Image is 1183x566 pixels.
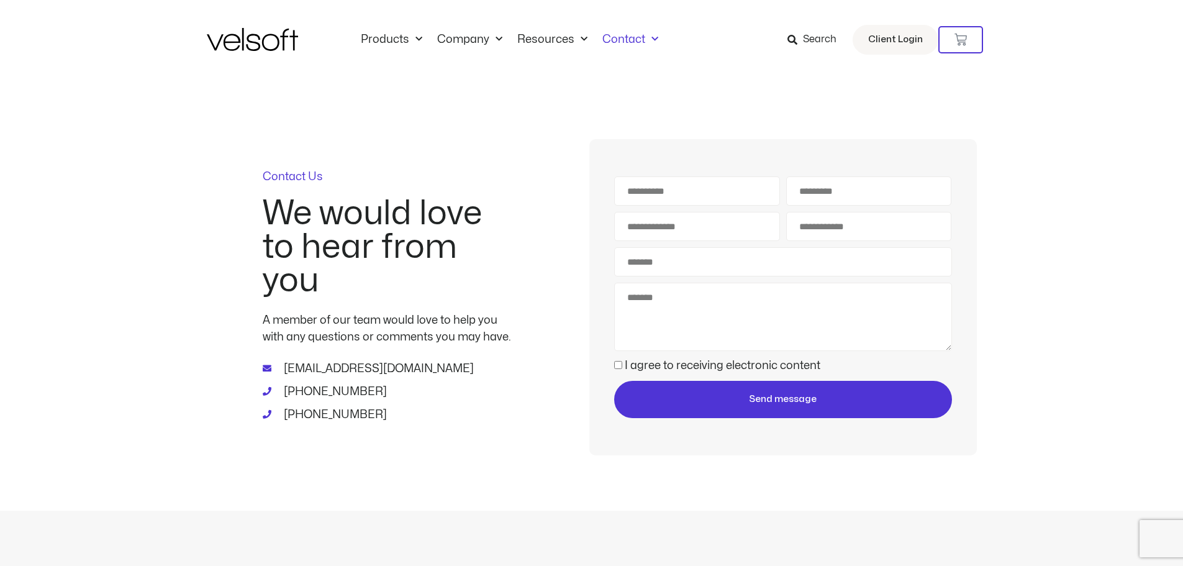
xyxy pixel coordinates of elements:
[263,312,511,345] p: A member of our team would love to help you with any questions or comments you may have.
[868,32,923,48] span: Client Login
[281,406,387,423] span: [PHONE_NUMBER]
[281,360,474,377] span: [EMAIL_ADDRESS][DOMAIN_NAME]
[263,197,511,298] h2: We would love to hear from you
[430,33,510,47] a: CompanyMenu Toggle
[853,25,938,55] a: Client Login
[353,33,666,47] nav: Menu
[353,33,430,47] a: ProductsMenu Toggle
[749,392,817,407] span: Send message
[281,383,387,400] span: [PHONE_NUMBER]
[263,171,511,183] p: Contact Us
[787,29,845,50] a: Search
[595,33,666,47] a: ContactMenu Toggle
[263,360,511,377] a: [EMAIL_ADDRESS][DOMAIN_NAME]
[207,28,298,51] img: Velsoft Training Materials
[510,33,595,47] a: ResourcesMenu Toggle
[803,32,836,48] span: Search
[625,360,820,371] label: I agree to receiving electronic content
[614,381,951,418] button: Send message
